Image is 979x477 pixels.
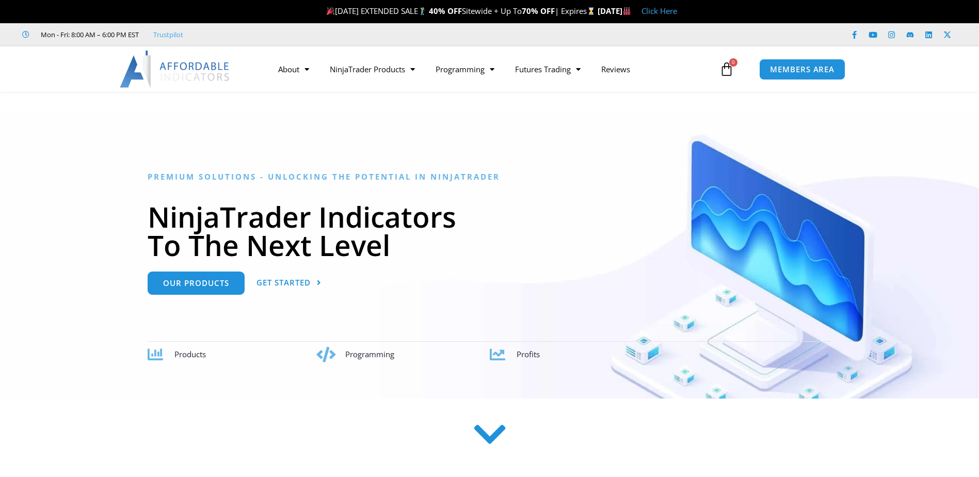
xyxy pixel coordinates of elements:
[153,28,183,41] a: Trustpilot
[591,57,640,81] a: Reviews
[163,279,229,287] span: Our Products
[729,58,737,67] span: 0
[770,66,834,73] span: MEMBERS AREA
[174,349,206,359] span: Products
[38,28,139,41] span: Mon - Fri: 8:00 AM – 6:00 PM EST
[517,349,540,359] span: Profits
[587,7,595,15] img: ⌛
[505,57,591,81] a: Futures Trading
[268,57,319,81] a: About
[256,272,322,295] a: Get Started
[324,6,598,16] span: [DATE] EXTENDED SALE Sitewide + Up To | Expires
[759,59,845,80] a: MEMBERS AREA
[120,51,231,88] img: LogoAI | Affordable Indicators – NinjaTrader
[522,6,555,16] strong: 70% OFF
[148,172,831,182] h6: Premium Solutions - Unlocking the Potential in NinjaTrader
[148,202,831,259] h1: NinjaTrader Indicators To The Next Level
[319,57,425,81] a: NinjaTrader Products
[419,7,426,15] img: 🏌️‍♂️
[429,6,462,16] strong: 40% OFF
[425,57,505,81] a: Programming
[641,6,677,16] a: Click Here
[623,7,631,15] img: 🏭
[704,54,749,84] a: 0
[345,349,394,359] span: Programming
[256,279,311,287] span: Get Started
[268,57,717,81] nav: Menu
[327,7,334,15] img: 🎉
[148,272,245,295] a: Our Products
[598,6,631,16] strong: [DATE]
